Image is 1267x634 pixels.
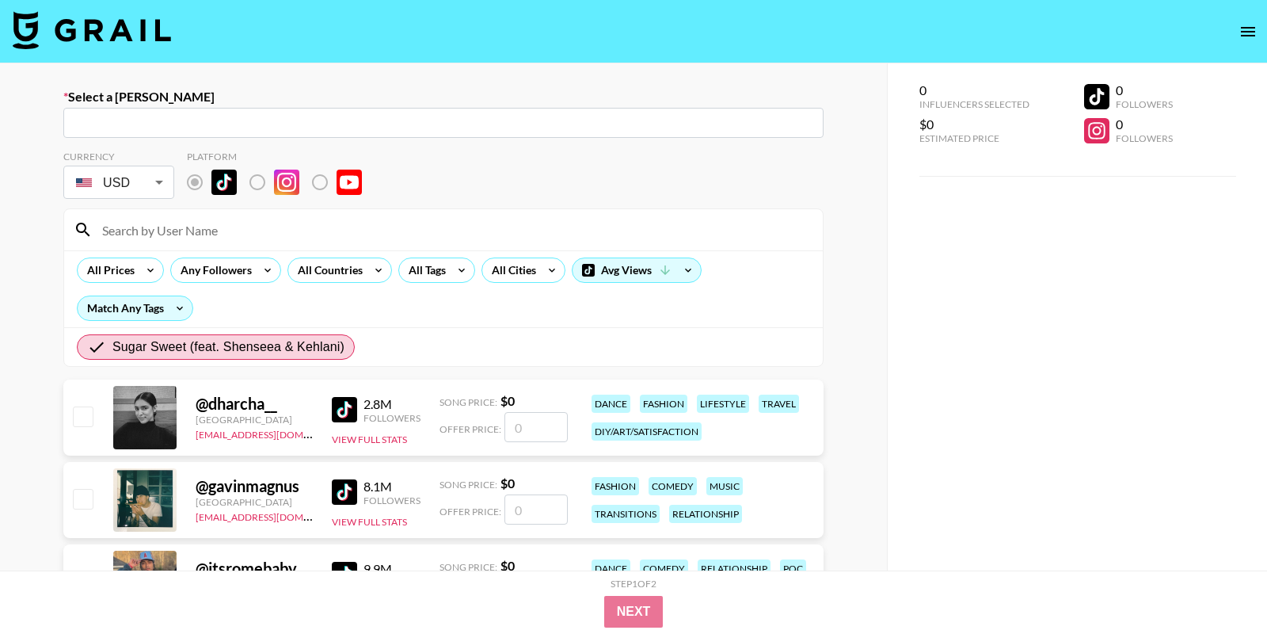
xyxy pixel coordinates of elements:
[439,423,501,435] span: Offer Price:
[439,396,497,408] span: Song Price:
[697,395,749,413] div: lifestyle
[187,166,375,199] div: List locked to TikTok.
[759,395,799,413] div: travel
[500,393,515,408] strong: $ 0
[13,11,171,49] img: Grail Talent
[919,98,1029,110] div: Influencers Selected
[439,561,497,573] span: Song Price:
[592,395,630,413] div: dance
[171,258,255,282] div: Any Followers
[1232,16,1264,48] button: open drawer
[211,170,237,195] img: TikTok
[482,258,539,282] div: All Cities
[196,426,355,441] a: [EMAIL_ADDRESS][DOMAIN_NAME]
[1116,116,1173,132] div: 0
[592,422,702,441] div: diy/art/satisfaction
[611,578,656,590] div: Step 1 of 2
[640,395,687,413] div: fashion
[63,89,824,105] label: Select a [PERSON_NAME]
[63,151,174,162] div: Currency
[332,562,357,587] img: TikTok
[500,558,515,573] strong: $ 0
[919,132,1029,144] div: Estimated Price
[592,505,660,523] div: transitions
[196,414,313,426] div: [GEOGRAPHIC_DATA]
[332,516,407,528] button: View Full Stats
[504,495,568,525] input: 0
[592,477,639,495] div: fashion
[604,596,664,628] button: Next
[288,258,366,282] div: All Countries
[363,495,420,506] div: Followers
[1116,132,1173,144] div: Followers
[706,477,743,495] div: music
[67,169,171,197] div: USD
[698,560,770,578] div: relationship
[112,338,344,357] span: Sugar Sweet (feat. Shenseea & Kehlani)
[573,258,701,282] div: Avg Views
[187,151,375,162] div: Platform
[439,506,501,518] span: Offer Price:
[196,476,313,496] div: @ gavinmagnus
[592,560,630,578] div: dance
[500,475,515,491] strong: $ 0
[780,560,806,578] div: poc
[332,433,407,445] button: View Full Stats
[363,479,420,495] div: 8.1M
[399,258,449,282] div: All Tags
[439,479,497,491] span: Song Price:
[196,394,313,414] div: @ dharcha__
[274,170,299,195] img: Instagram
[332,397,357,422] img: TikTok
[93,217,813,243] input: Search by User Name
[919,82,1029,98] div: 0
[196,508,355,523] a: [EMAIL_ADDRESS][DOMAIN_NAME]
[640,560,688,578] div: comedy
[669,505,742,523] div: relationship
[363,561,420,577] div: 9.9M
[78,296,192,320] div: Match Any Tags
[78,258,138,282] div: All Prices
[504,412,568,442] input: 0
[196,496,313,508] div: [GEOGRAPHIC_DATA]
[337,170,362,195] img: YouTube
[1116,82,1173,98] div: 0
[649,477,697,495] div: comedy
[363,412,420,424] div: Followers
[196,559,313,579] div: @ itsromebaby
[919,116,1029,132] div: $0
[1116,98,1173,110] div: Followers
[363,396,420,412] div: 2.8M
[332,479,357,505] img: TikTok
